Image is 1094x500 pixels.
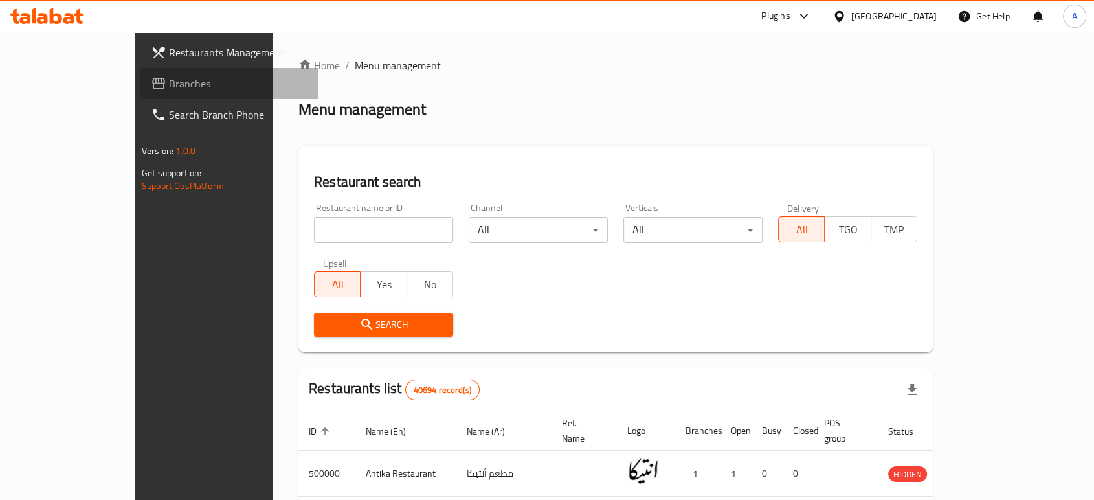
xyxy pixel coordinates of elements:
span: Status [888,424,930,439]
span: A [1072,9,1077,23]
th: Closed [783,411,814,451]
span: ID [309,424,333,439]
a: Branches [140,68,318,99]
a: Home [298,58,340,73]
span: Name (En) [366,424,423,439]
td: 1 [720,451,752,497]
h2: Menu management [298,99,426,120]
span: Menu management [355,58,441,73]
span: HIDDEN [888,467,927,482]
h2: Restaurants list [309,379,480,400]
span: 1.0.0 [175,142,195,159]
span: POS group [824,415,862,446]
button: Search [314,313,453,337]
span: Get support on: [142,165,201,181]
td: 0 [783,451,814,497]
span: No [412,275,448,294]
div: All [623,217,763,243]
th: Branches [675,411,720,451]
span: 40694 record(s) [406,384,479,396]
div: [GEOGRAPHIC_DATA] [851,9,937,23]
span: Restaurants Management [169,45,307,60]
a: Support.OpsPlatform [142,177,224,194]
td: Antika Restaurant [355,451,456,497]
span: Yes [366,275,401,294]
a: Search Branch Phone [140,99,318,130]
button: TGO [824,216,871,242]
label: Delivery [787,203,820,212]
span: Name (Ar) [467,424,522,439]
nav: breadcrumb [298,58,933,73]
span: TMP [876,220,912,239]
button: TMP [871,216,917,242]
span: TGO [830,220,865,239]
div: Plugins [761,8,790,24]
div: Export file [897,374,928,405]
a: Restaurants Management [140,37,318,68]
td: 1 [675,451,720,497]
span: Search [324,317,443,333]
span: Ref. Name [562,415,601,446]
div: HIDDEN [888,466,927,482]
span: All [320,275,355,294]
button: All [778,216,825,242]
li: / [345,58,350,73]
img: Antika Restaurant [627,455,660,487]
div: Total records count [405,380,480,400]
span: Version: [142,142,173,159]
td: 500000 [298,451,355,497]
button: Yes [360,271,407,297]
span: Search Branch Phone [169,107,307,122]
div: All [469,217,608,243]
td: مطعم أنتيكا [456,451,552,497]
input: Search for restaurant name or ID.. [314,217,453,243]
h2: Restaurant search [314,172,917,192]
button: All [314,271,361,297]
th: Busy [752,411,783,451]
label: Upsell [323,258,347,267]
button: No [407,271,453,297]
span: Branches [169,76,307,91]
td: 0 [752,451,783,497]
th: Logo [617,411,675,451]
span: All [784,220,820,239]
th: Open [720,411,752,451]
